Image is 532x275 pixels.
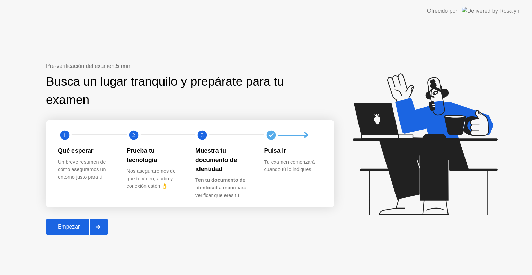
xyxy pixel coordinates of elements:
[195,177,245,190] b: Ten tu documento de identidad a mano
[264,146,322,155] div: Pulsa Ir
[127,146,185,165] div: Prueba tu tecnología
[58,146,116,155] div: Qué esperar
[427,7,458,15] div: Ofrecido por
[63,132,66,139] text: 1
[58,159,116,181] div: Un breve resumen de cómo aseguramos un entorno justo para ti
[46,72,290,109] div: Busca un lugar tranquilo y prepárate para tu examen
[201,132,204,139] text: 3
[462,7,520,15] img: Delivered by Rosalyn
[46,62,334,70] div: Pre-verificación del examen:
[116,63,131,69] b: 5 min
[264,159,322,174] div: Tu examen comenzará cuando tú lo indiques
[132,132,135,139] text: 2
[48,224,89,230] div: Empezar
[127,168,185,190] div: Nos aseguraremos de que tu vídeo, audio y conexión estén 👌
[46,219,108,235] button: Empezar
[195,146,253,174] div: Muestra tu documento de identidad
[195,177,253,199] div: para verificar que eres tú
